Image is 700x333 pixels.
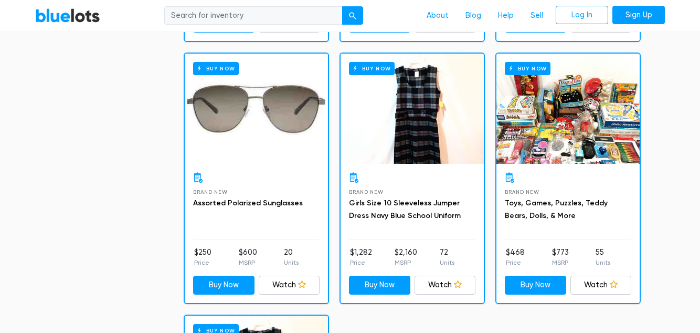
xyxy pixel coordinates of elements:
a: Toys, Games, Puzzles, Teddy Bears, Dolls, & More [505,199,608,220]
a: Buy Now [193,276,254,295]
li: 55 [596,247,610,268]
a: Sell [522,6,551,26]
li: $468 [506,247,525,268]
a: Girls Size 10 Sleeveless Jumper Dress Navy Blue School Uniform [349,199,461,220]
li: $250 [194,247,211,268]
li: $1,282 [350,247,372,268]
p: Units [440,258,454,267]
a: Assorted Polarized Sunglasses [193,199,303,207]
a: Watch [259,276,320,295]
a: Buy Now [505,276,566,295]
p: Units [284,258,299,267]
p: Price [194,258,211,267]
h6: Buy Now [505,62,550,75]
li: 72 [440,247,454,268]
a: Log In [556,6,608,25]
a: Buy Now [341,54,484,164]
a: Help [490,6,522,26]
a: About [418,6,457,26]
li: $773 [552,247,569,268]
a: Buy Now [496,54,640,164]
li: 20 [284,247,299,268]
a: Watch [570,276,632,295]
p: Units [596,258,610,267]
span: Brand New [193,189,227,195]
p: MSRP [239,258,257,267]
a: Sign Up [612,6,665,25]
p: Price [350,258,372,267]
span: Brand New [349,189,383,195]
p: MSRP [395,258,417,267]
h6: Buy Now [349,62,395,75]
h6: Buy Now [193,62,239,75]
a: Watch [415,276,476,295]
li: $2,160 [395,247,417,268]
li: $600 [239,247,257,268]
a: Buy Now [349,276,410,295]
p: MSRP [552,258,569,267]
input: Search for inventory [164,6,343,25]
span: Brand New [505,189,539,195]
a: BlueLots [35,8,100,23]
a: Blog [457,6,490,26]
a: Buy Now [185,54,328,164]
p: Price [506,258,525,267]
